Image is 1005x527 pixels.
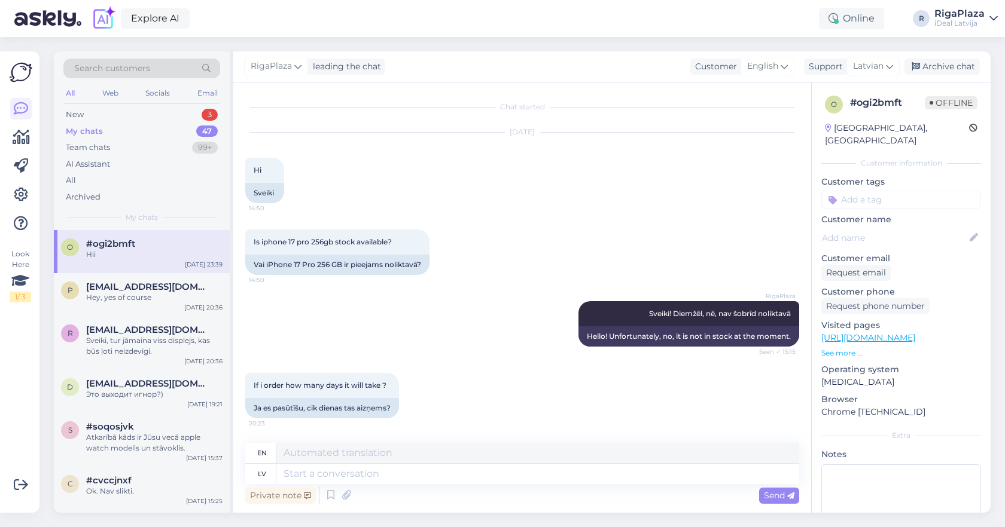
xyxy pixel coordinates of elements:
a: RigaPlazaiDeal Latvija [934,9,998,28]
div: Look Here [10,249,31,302]
span: o [831,100,837,109]
div: Customer information [821,158,981,168]
div: RigaPlaza [934,9,985,19]
input: Add a tag [821,191,981,209]
input: Add name [822,231,967,244]
div: Customer [690,60,737,73]
div: [DATE] 23:39 [185,260,223,269]
span: dimactive3@gmail.com [86,378,211,389]
span: Seen ✓ 15:15 [751,347,796,356]
span: RigaPlaza [251,60,292,73]
p: [MEDICAL_DATA] [821,376,981,388]
div: Web [100,85,121,101]
div: [DATE] 20:36 [184,357,223,366]
div: [DATE] [245,127,799,137]
span: Latvian [853,60,884,73]
div: Hii [86,249,223,260]
span: #ogi2bmft [86,238,135,249]
img: Askly Logo [10,61,32,84]
div: All [63,85,77,101]
div: [DATE] 19:21 [187,400,223,409]
span: Send [764,490,794,501]
div: [DATE] 20:36 [184,303,223,312]
div: Archive chat [904,59,980,75]
span: RigaPlaza [751,292,796,301]
div: leading the chat [308,60,381,73]
div: Hey, yes of course [86,292,223,303]
span: Sveiki! Diemžēl, nē, nav šobrīd noliktavā [649,309,791,318]
div: Chat started [245,102,799,112]
span: #soqosjvk [86,421,134,432]
div: Atkarībā kāds ir Jūsu vecā apple watch modelis un stāvoklis. [86,432,223,454]
span: 14:50 [249,204,294,213]
a: [URL][DOMAIN_NAME] [821,332,915,343]
span: r [68,329,73,338]
span: English [747,60,778,73]
div: Support [804,60,843,73]
div: All [66,174,76,186]
span: raitis_armanis@tvnet.lv [86,324,211,335]
div: iDeal Latvija [934,19,985,28]
div: Online [819,8,884,29]
div: Request phone number [821,298,930,314]
div: # ogi2bmft [850,96,925,110]
p: Visited pages [821,319,981,332]
div: [DATE] 15:37 [186,454,223,462]
p: See more ... [821,348,981,359]
span: p [68,286,73,295]
div: Hello! Unfortunately, no, it is not in stock at the moment. [578,326,799,347]
div: Email [195,85,220,101]
span: 14:50 [249,275,294,284]
p: Customer email [821,252,981,265]
img: explore-ai [91,6,116,31]
div: Vai iPhone 17 Pro 256 GB ir pieejams noliktavā? [245,255,430,275]
p: Customer name [821,213,981,226]
span: 20:23 [249,419,294,428]
p: Notes [821,448,981,461]
div: [DATE] 15:25 [186,497,223,505]
div: AI Assistant [66,158,110,170]
div: Ok. Nav slikti. [86,486,223,497]
div: Extra [821,430,981,441]
div: New [66,109,84,121]
span: d [67,382,73,391]
div: Ja es pasūtīšu, cik dienas tas aizņems? [245,398,399,418]
p: Customer phone [821,286,981,298]
div: lv [258,464,266,484]
span: If i order how many days it will take ? [254,381,386,390]
div: Archived [66,191,100,203]
div: Private note [245,488,316,504]
div: [GEOGRAPHIC_DATA], [GEOGRAPHIC_DATA] [825,122,969,147]
a: Explore AI [121,8,190,29]
div: Request email [821,265,891,281]
p: Browser [821,393,981,406]
p: Operating system [821,363,981,376]
span: Search customers [74,62,150,75]
p: Customer tags [821,176,981,188]
span: My chats [126,212,158,223]
span: Offline [925,96,977,109]
div: 47 [196,125,218,137]
div: My chats [66,125,103,137]
span: c [68,479,73,488]
div: R [913,10,930,27]
span: Hi [254,166,261,174]
span: o [67,243,73,252]
div: 99+ [192,142,218,154]
p: Chrome [TECHNICAL_ID] [821,406,981,418]
div: Это выходит игнор?) [86,389,223,400]
div: Team chats [66,142,110,154]
span: #cvccjnxf [86,475,132,486]
div: Sveiki, tur jāmaina viss displejs, kas būs ļoti neizdevīgi. [86,335,223,357]
div: 1 / 3 [10,292,31,302]
div: 3 [202,109,218,121]
span: palverarton@gmail.com [86,281,211,292]
div: en [257,443,267,463]
span: s [68,425,72,434]
div: Socials [143,85,172,101]
div: Sveiki [245,183,284,203]
span: Is iphone 17 pro 256gb stock available? [254,237,392,246]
